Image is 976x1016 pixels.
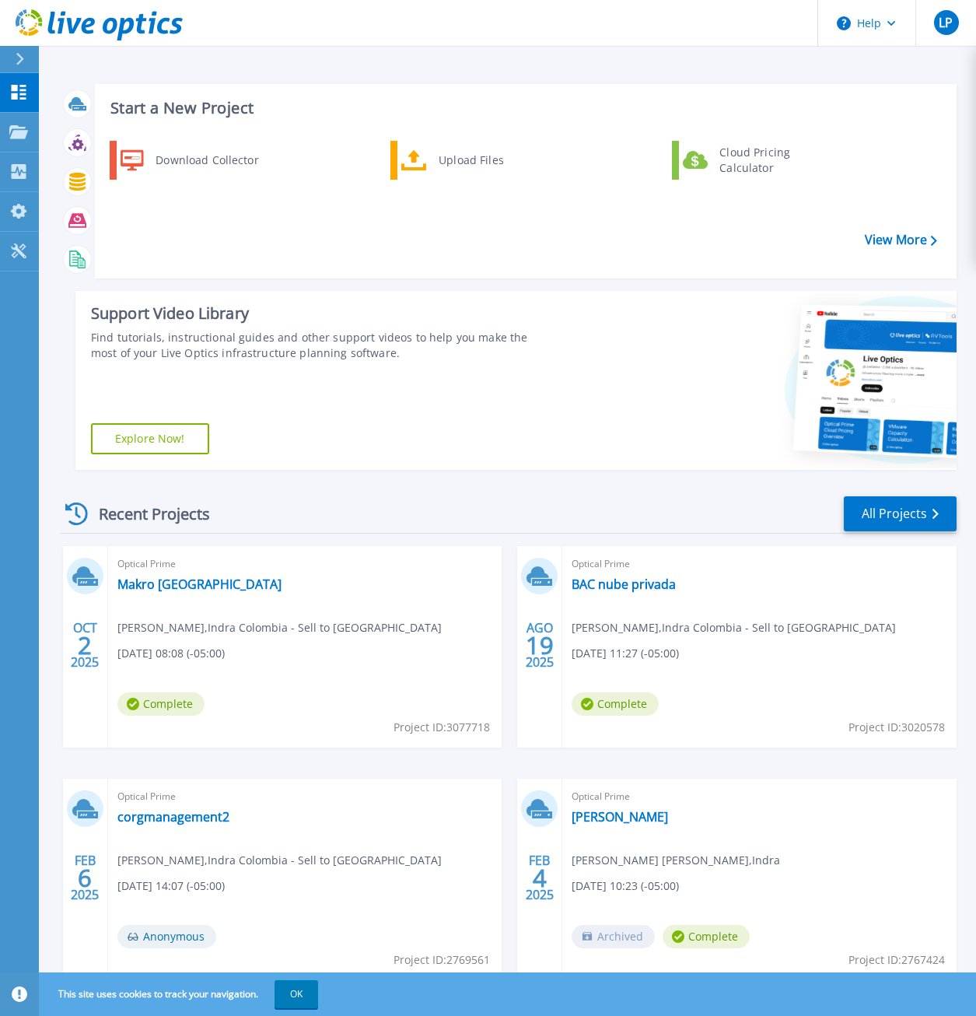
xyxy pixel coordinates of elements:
[117,576,282,592] a: Makro [GEOGRAPHIC_DATA]
[70,850,100,906] div: FEB 2025
[525,617,554,674] div: AGO 2025
[275,980,318,1008] button: OK
[848,719,945,736] span: Project ID: 3020578
[848,951,945,969] span: Project ID: 2767424
[78,871,92,885] span: 6
[572,788,947,805] span: Optical Prime
[43,980,318,1008] span: This site uses cookies to track your navigation.
[572,576,676,592] a: BAC nube privada
[572,925,655,948] span: Archived
[526,639,554,652] span: 19
[572,555,947,573] span: Optical Prime
[572,692,659,716] span: Complete
[60,495,231,533] div: Recent Projects
[117,809,229,825] a: corgmanagement2
[939,16,953,29] span: LP
[110,100,936,117] h3: Start a New Project
[117,619,442,636] span: [PERSON_NAME] , Indra Colombia - Sell to [GEOGRAPHIC_DATA]
[525,850,554,906] div: FEB 2025
[117,925,216,948] span: Anonymous
[572,809,668,825] a: [PERSON_NAME]
[78,639,92,652] span: 2
[431,145,546,176] div: Upload Files
[533,871,547,885] span: 4
[70,617,100,674] div: OCT 2025
[117,555,493,573] span: Optical Prime
[572,645,679,662] span: [DATE] 11:27 (-05:00)
[91,423,209,454] a: Explore Now!
[148,145,265,176] div: Download Collector
[672,141,831,180] a: Cloud Pricing Calculator
[117,692,205,716] span: Complete
[572,619,896,636] span: [PERSON_NAME] , Indra Colombia - Sell to [GEOGRAPHIC_DATA]
[712,145,827,176] div: Cloud Pricing Calculator
[117,852,442,869] span: [PERSON_NAME] , Indra Colombia - Sell to [GEOGRAPHIC_DATA]
[91,330,549,361] div: Find tutorials, instructional guides and other support videos to help you make the most of your L...
[394,951,490,969] span: Project ID: 2769561
[865,233,937,247] a: View More
[117,878,225,895] span: [DATE] 14:07 (-05:00)
[572,878,679,895] span: [DATE] 10:23 (-05:00)
[844,496,957,531] a: All Projects
[117,788,493,805] span: Optical Prime
[394,719,490,736] span: Project ID: 3077718
[390,141,550,180] a: Upload Files
[91,303,549,324] div: Support Video Library
[110,141,269,180] a: Download Collector
[663,925,750,948] span: Complete
[117,645,225,662] span: [DATE] 08:08 (-05:00)
[572,852,780,869] span: [PERSON_NAME] [PERSON_NAME] , Indra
